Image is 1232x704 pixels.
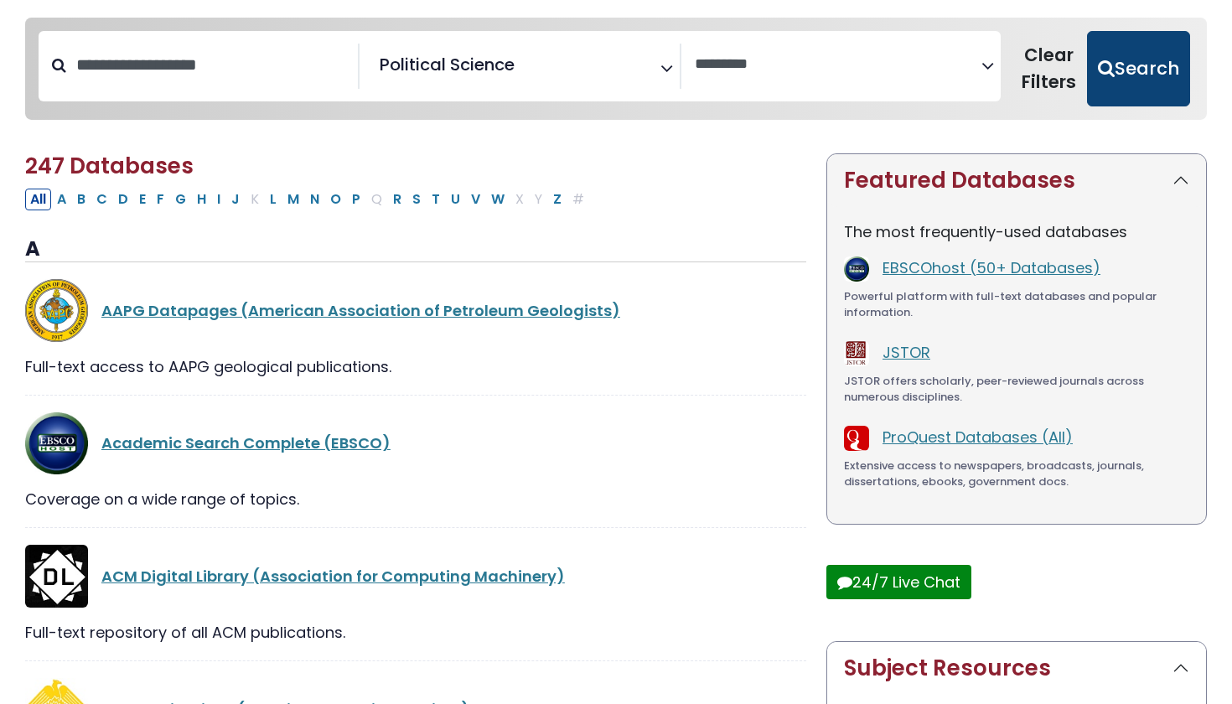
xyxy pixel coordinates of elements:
button: Filter Results D [113,189,133,210]
a: ACM Digital Library (Association for Computing Machinery) [101,566,565,587]
button: Filter Results H [192,189,211,210]
button: Filter Results W [486,189,510,210]
a: EBSCOhost (50+ Databases) [883,257,1100,278]
h3: A [25,237,806,262]
button: Clear Filters [1011,31,1087,106]
button: All [25,189,51,210]
button: Subject Resources [827,642,1206,695]
button: Filter Results M [282,189,304,210]
button: Filter Results Z [548,189,567,210]
button: Filter Results E [134,189,151,210]
p: The most frequently-used databases [844,220,1189,243]
button: Filter Results I [212,189,225,210]
textarea: Search [695,56,981,74]
button: Filter Results S [407,189,426,210]
div: Full-text access to AAPG geological publications. [25,355,806,378]
button: Filter Results V [466,189,485,210]
button: Filter Results F [152,189,169,210]
textarea: Search [518,61,530,79]
button: Filter Results O [325,189,346,210]
a: AAPG Datapages (American Association of Petroleum Geologists) [101,300,620,321]
button: Filter Results P [347,189,365,210]
button: Filter Results C [91,189,112,210]
nav: Search filters [25,18,1207,120]
button: Featured Databases [827,154,1206,207]
div: Coverage on a wide range of topics. [25,488,806,510]
button: Filter Results L [265,189,282,210]
span: Political Science [380,52,515,77]
input: Search database by title or keyword [66,51,358,79]
button: Filter Results B [72,189,91,210]
button: Filter Results N [305,189,324,210]
button: Filter Results T [427,189,445,210]
div: JSTOR offers scholarly, peer-reviewed journals across numerous disciplines. [844,373,1189,406]
button: Filter Results U [446,189,465,210]
button: Filter Results G [170,189,191,210]
a: ProQuest Databases (All) [883,427,1073,448]
div: Alpha-list to filter by first letter of database name [25,188,591,209]
button: 24/7 Live Chat [826,565,971,599]
button: Filter Results J [226,189,245,210]
button: Submit for Search Results [1087,31,1190,106]
button: Filter Results A [52,189,71,210]
a: Academic Search Complete (EBSCO) [101,432,391,453]
li: Political Science [373,52,515,77]
div: Powerful platform with full-text databases and popular information. [844,288,1189,321]
span: 247 Databases [25,151,194,181]
div: Extensive access to newspapers, broadcasts, journals, dissertations, ebooks, government docs. [844,458,1189,490]
div: Full-text repository of all ACM publications. [25,621,806,644]
button: Filter Results R [388,189,406,210]
a: JSTOR [883,342,930,363]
